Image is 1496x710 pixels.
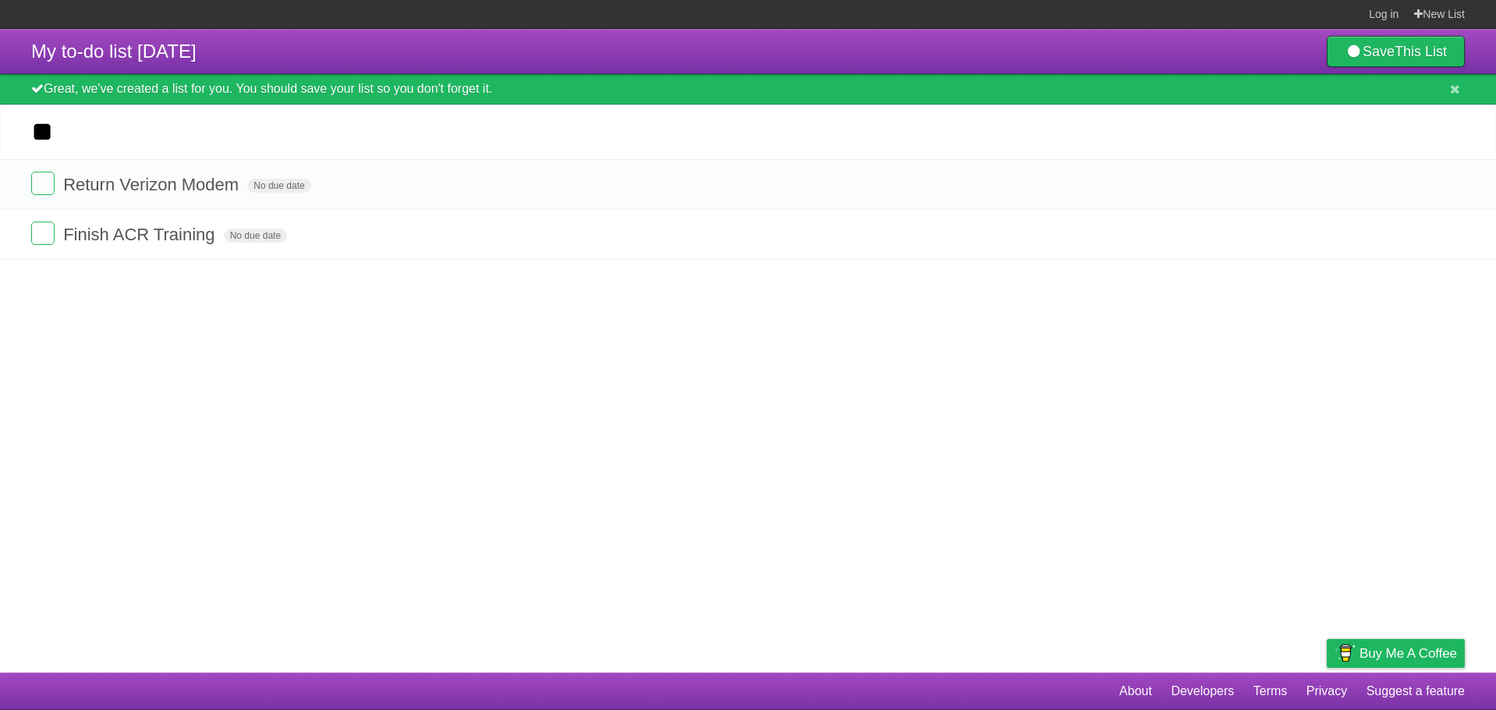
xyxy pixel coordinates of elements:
[1253,676,1288,706] a: Terms
[1367,676,1465,706] a: Suggest a feature
[224,229,287,243] span: No due date
[1327,36,1465,67] a: SaveThis List
[63,225,218,244] : Finish ACR Training
[63,175,243,194] span: Return Verizon Modem
[1335,640,1356,666] img: Buy me a coffee
[1119,676,1152,706] a: About
[1395,44,1447,59] b: This List
[247,179,310,193] span: No due date
[31,41,197,62] span: My to-do list [DATE]
[31,172,55,195] label: Done
[1327,639,1465,668] a: Buy me a coffee
[1360,640,1457,667] span: Buy me a coffee
[1171,676,1234,706] a: Developers
[31,222,55,245] label: Done
[1306,676,1347,706] a: Privacy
